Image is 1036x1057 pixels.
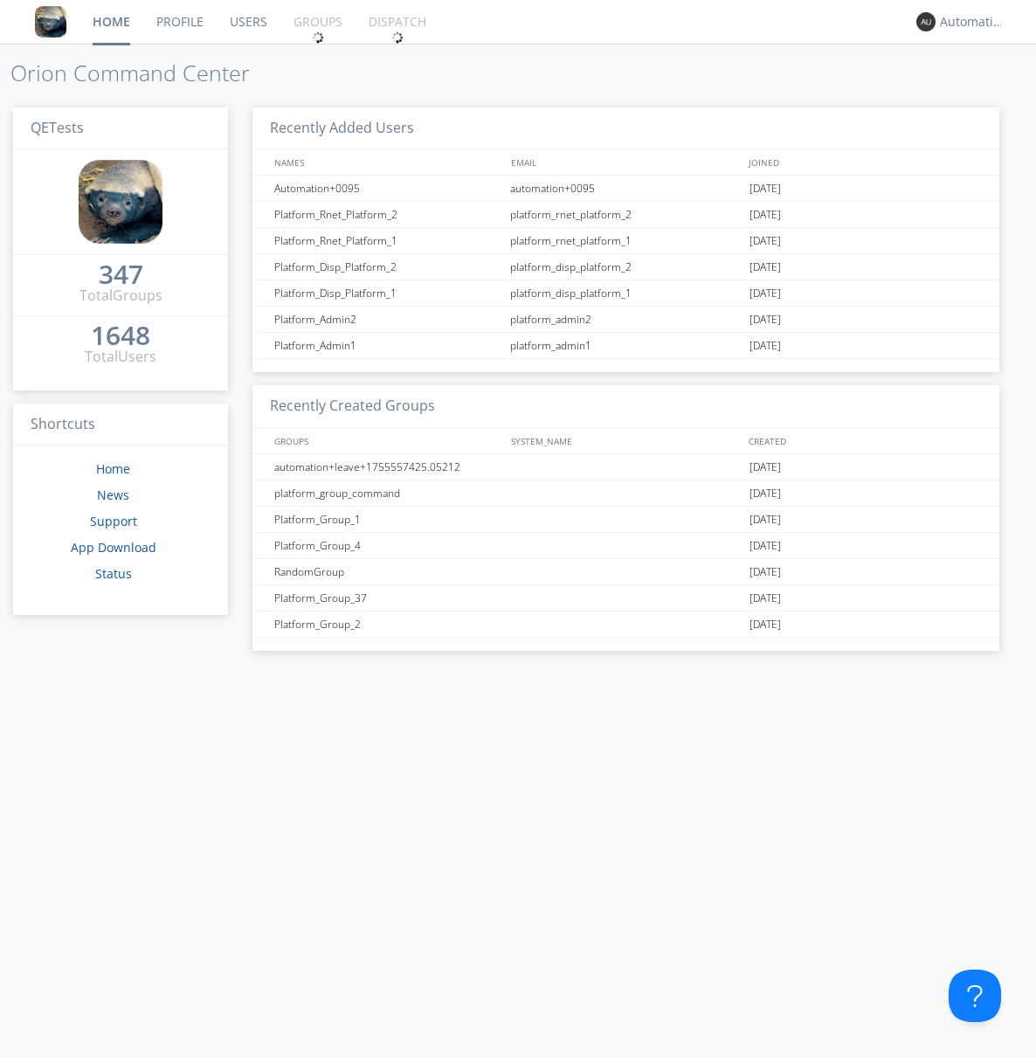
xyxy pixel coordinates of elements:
div: Total Groups [79,286,162,306]
span: [DATE] [749,585,781,611]
div: SYSTEM_NAME [507,428,743,453]
img: spin.svg [391,31,404,44]
a: Platform_Rnet_Platform_1platform_rnet_platform_1[DATE] [252,228,999,254]
a: RandomGroup[DATE] [252,559,999,585]
div: Automation+0004 [940,13,1005,31]
a: Platform_Admin1platform_admin1[DATE] [252,333,999,359]
div: 347 [99,266,143,283]
span: [DATE] [749,176,781,202]
div: Platform_Admin2 [270,307,506,332]
img: spin.svg [312,31,324,44]
div: Total Users [85,347,156,367]
span: [DATE] [749,307,781,333]
div: Platform_Admin1 [270,333,506,358]
div: Platform_Group_4 [270,533,506,558]
a: platform_group_command[DATE] [252,480,999,507]
a: Support [90,513,137,529]
span: [DATE] [749,333,781,359]
img: 8ff700cf5bab4eb8a436322861af2272 [35,6,66,38]
span: QETests [31,118,84,137]
iframe: Toggle Customer Support [949,970,1001,1022]
div: Platform_Group_2 [270,611,506,637]
span: [DATE] [749,480,781,507]
div: platform_disp_platform_2 [506,254,745,280]
a: Platform_Disp_Platform_1platform_disp_platform_1[DATE] [252,280,999,307]
a: Platform_Group_1[DATE] [252,507,999,533]
h3: Recently Added Users [252,107,999,150]
div: Platform_Disp_Platform_2 [270,254,506,280]
span: [DATE] [749,254,781,280]
div: automation+0095 [506,176,745,201]
div: Platform_Group_37 [270,585,506,611]
div: platform_rnet_platform_2 [506,202,745,227]
a: Home [96,460,130,477]
a: 1648 [91,327,150,347]
span: [DATE] [749,454,781,480]
a: Automation+0095automation+0095[DATE] [252,176,999,202]
a: News [97,487,129,503]
span: [DATE] [749,228,781,254]
a: Status [95,565,132,582]
div: Platform_Group_1 [270,507,506,532]
img: 373638.png [916,12,936,31]
h3: Recently Created Groups [252,385,999,428]
div: Automation+0095 [270,176,506,201]
a: Platform_Group_37[DATE] [252,585,999,611]
div: 1648 [91,327,150,344]
span: [DATE] [749,202,781,228]
img: 8ff700cf5bab4eb8a436322861af2272 [79,160,162,244]
a: 347 [99,266,143,286]
span: [DATE] [749,559,781,585]
a: Platform_Group_2[DATE] [252,611,999,638]
div: platform_admin2 [506,307,745,332]
span: [DATE] [749,533,781,559]
div: platform_disp_platform_1 [506,280,745,306]
a: App Download [71,539,156,556]
a: Platform_Group_4[DATE] [252,533,999,559]
div: Platform_Rnet_Platform_2 [270,202,506,227]
div: platform_rnet_platform_1 [506,228,745,253]
div: GROUPS [270,428,503,453]
div: NAMES [270,149,503,175]
div: Platform_Rnet_Platform_1 [270,228,506,253]
div: EMAIL [507,149,743,175]
a: Platform_Disp_Platform_2platform_disp_platform_2[DATE] [252,254,999,280]
a: automation+leave+1755557425.05212[DATE] [252,454,999,480]
a: Platform_Admin2platform_admin2[DATE] [252,307,999,333]
div: RandomGroup [270,559,506,584]
h3: Shortcuts [13,404,228,446]
div: JOINED [744,149,983,175]
span: [DATE] [749,507,781,533]
span: [DATE] [749,280,781,307]
a: Platform_Rnet_Platform_2platform_rnet_platform_2[DATE] [252,202,999,228]
div: Platform_Disp_Platform_1 [270,280,506,306]
div: platform_group_command [270,480,506,506]
span: [DATE] [749,611,781,638]
div: platform_admin1 [506,333,745,358]
h1: Orion Command Center [10,61,1036,86]
div: automation+leave+1755557425.05212 [270,454,506,480]
div: CREATED [744,428,983,453]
